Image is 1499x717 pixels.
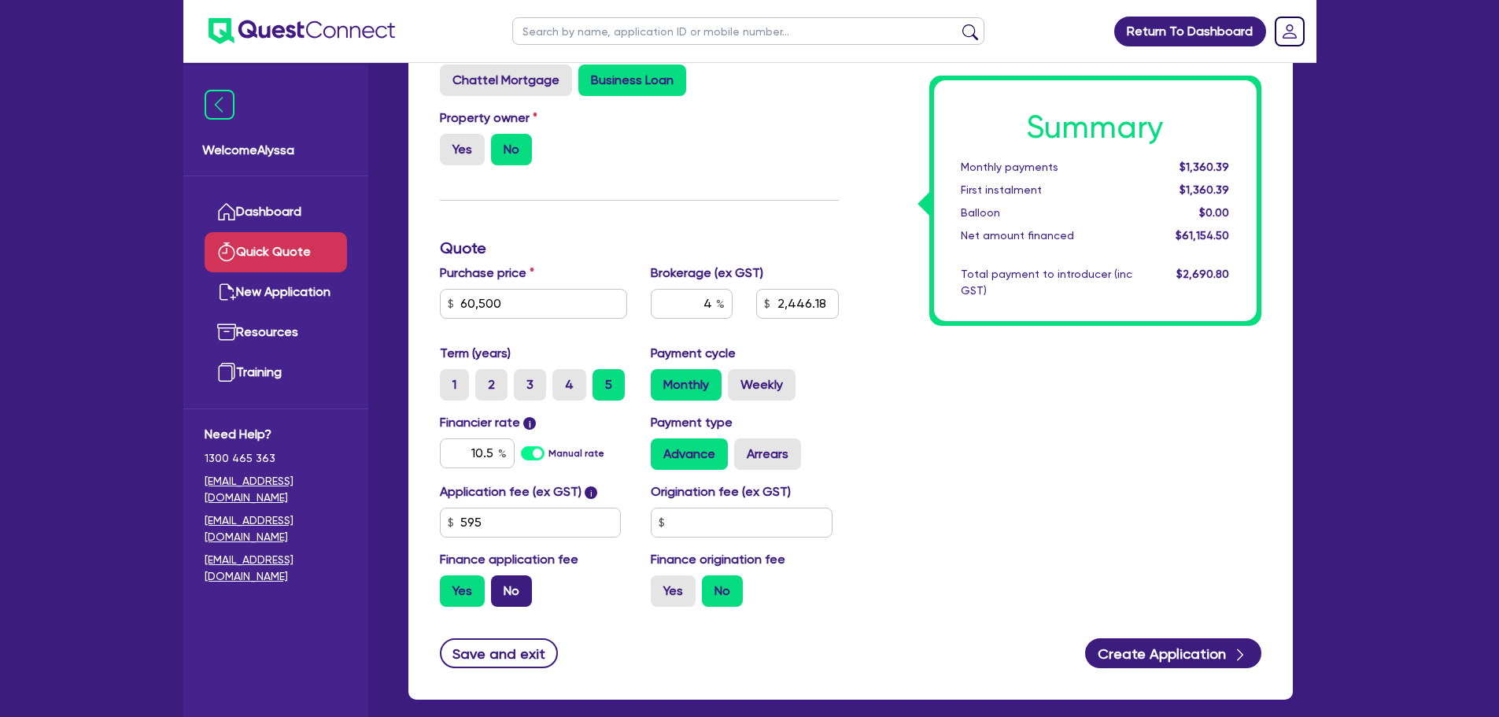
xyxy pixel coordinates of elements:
[202,141,349,160] span: Welcome Alyssa
[440,413,537,432] label: Financier rate
[440,638,559,668] button: Save and exit
[205,450,347,467] span: 1300 465 363
[440,264,534,283] label: Purchase price
[702,575,743,607] label: No
[209,18,395,44] img: quest-connect-logo-blue
[217,242,236,261] img: quick-quote
[491,575,532,607] label: No
[512,17,984,45] input: Search by name, application ID or mobile number...
[593,369,625,401] label: 5
[440,134,485,165] label: Yes
[491,134,532,165] label: No
[651,344,736,363] label: Payment cycle
[949,205,1144,221] div: Balloon
[205,425,347,444] span: Need Help?
[961,109,1230,146] h1: Summary
[585,486,597,499] span: i
[949,266,1144,299] div: Total payment to introducer (inc GST)
[205,90,234,120] img: icon-menu-close
[578,65,686,96] label: Business Loan
[205,192,347,232] a: Dashboard
[440,238,839,257] h3: Quote
[440,109,537,128] label: Property owner
[651,482,791,501] label: Origination fee (ex GST)
[1176,268,1229,280] span: $2,690.80
[475,369,508,401] label: 2
[552,369,586,401] label: 4
[514,369,546,401] label: 3
[949,159,1144,176] div: Monthly payments
[205,552,347,585] a: [EMAIL_ADDRESS][DOMAIN_NAME]
[651,264,763,283] label: Brokerage (ex GST)
[217,363,236,382] img: training
[1180,161,1229,173] span: $1,360.39
[205,512,347,545] a: [EMAIL_ADDRESS][DOMAIN_NAME]
[205,272,347,312] a: New Application
[440,482,582,501] label: Application fee (ex GST)
[651,575,696,607] label: Yes
[734,438,801,470] label: Arrears
[217,323,236,342] img: resources
[440,575,485,607] label: Yes
[205,473,347,506] a: [EMAIL_ADDRESS][DOMAIN_NAME]
[1269,11,1310,52] a: Dropdown toggle
[651,369,722,401] label: Monthly
[440,65,572,96] label: Chattel Mortgage
[523,417,536,430] span: i
[440,344,511,363] label: Term (years)
[1114,17,1266,46] a: Return To Dashboard
[651,413,733,432] label: Payment type
[440,550,578,569] label: Finance application fee
[205,353,347,393] a: Training
[1176,229,1229,242] span: $61,154.50
[949,182,1144,198] div: First instalment
[1180,183,1229,196] span: $1,360.39
[1085,638,1261,668] button: Create Application
[651,438,728,470] label: Advance
[728,369,796,401] label: Weekly
[1199,206,1229,219] span: $0.00
[217,283,236,301] img: new-application
[205,312,347,353] a: Resources
[548,446,604,460] label: Manual rate
[205,232,347,272] a: Quick Quote
[651,550,785,569] label: Finance origination fee
[440,369,469,401] label: 1
[949,227,1144,244] div: Net amount financed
